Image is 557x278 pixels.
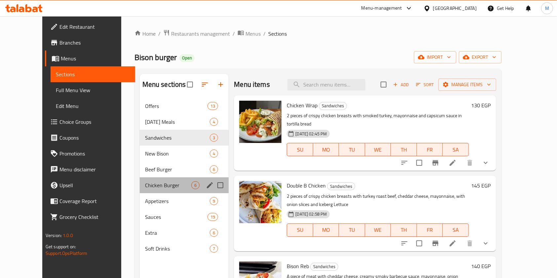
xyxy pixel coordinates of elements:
[245,30,261,38] span: Menus
[311,263,338,270] span: Sandwiches
[45,209,135,225] a: Grocery Checklist
[210,151,218,157] span: 4
[427,155,443,171] button: Branch-specific-item
[45,51,135,66] a: Menus
[158,30,161,38] li: /
[290,145,310,155] span: SU
[145,118,210,126] div: Ramadan Meals
[420,225,440,235] span: FR
[443,143,468,156] button: SA
[208,103,218,109] span: 13
[210,166,218,173] span: 6
[471,261,491,271] h6: 140 EGP
[145,197,210,205] span: Appetizers
[342,225,362,235] span: TU
[51,66,135,82] a: Sections
[45,35,135,51] a: Branches
[445,225,466,235] span: SA
[316,225,336,235] span: MO
[444,81,491,89] span: Manage items
[268,30,287,38] span: Sections
[145,102,207,110] div: Offers
[140,114,229,130] div: [DATE] Meals4
[449,159,457,167] a: Edit menu item
[416,81,434,88] span: Sort
[478,155,494,171] button: show more
[482,239,490,247] svg: Show Choices
[56,70,130,78] span: Sections
[239,181,281,223] img: Double B Chicken
[192,182,199,189] span: 6
[464,53,496,61] span: export
[433,5,477,12] div: [GEOGRAPHIC_DATA]
[438,79,496,91] button: Manage items
[134,29,501,38] nav: breadcrumb
[45,177,135,193] a: Upsell
[61,54,130,62] span: Menus
[213,77,229,92] button: Add section
[51,98,135,114] a: Edit Menu
[210,119,218,125] span: 4
[56,86,130,94] span: Full Menu View
[210,229,218,237] div: items
[327,183,355,190] span: Sandwiches
[287,112,468,128] p: 2 pieces of crispy chicken breasts with smoked turkey, mayonnaise and capsicum sauce in tortilla ...
[208,214,218,220] span: 19
[45,130,135,146] a: Coupons
[142,80,186,89] h2: Menu sections
[145,245,210,253] span: Soft Drinks
[145,118,210,126] span: [DATE] Meals
[59,150,130,157] span: Promotions
[63,231,73,240] span: 1.0.0
[46,242,76,251] span: Get support on:
[59,213,130,221] span: Grocery Checklist
[45,161,135,177] a: Menu disclaimer
[419,53,451,61] span: import
[140,95,229,259] nav: Menu sections
[287,181,326,191] span: Double B Chicken
[140,130,229,146] div: Sandwiches3
[287,261,309,271] span: Bison Reb
[391,143,417,156] button: TH
[46,249,88,258] a: Support.OpsPlatform
[210,165,218,173] div: items
[45,114,135,130] a: Choice Groups
[140,209,229,225] div: Sauces19
[478,235,494,251] button: show more
[471,101,491,110] h6: 130 EGP
[290,225,310,235] span: SU
[482,159,490,167] svg: Show Choices
[210,197,218,205] div: items
[145,181,192,189] span: Chicken Burger
[417,224,443,237] button: FR
[45,193,135,209] a: Coverage Report
[145,213,207,221] span: Sauces
[51,82,135,98] a: Full Menu View
[210,198,218,204] span: 9
[145,134,210,142] div: Sandwiches
[210,245,218,253] div: items
[545,5,549,12] span: M
[471,181,491,190] h6: 145 EGP
[393,225,414,235] span: TH
[396,235,412,251] button: sort-choices
[140,146,229,161] div: New Bison4
[391,224,417,237] button: TH
[414,51,456,63] button: import
[140,177,229,193] div: Chicken Burger6edit
[210,135,218,141] span: 3
[46,231,62,240] span: Version:
[59,39,130,47] span: Branches
[179,55,195,61] span: Open
[310,263,338,271] div: Sandwiches
[396,155,412,171] button: sort-choices
[59,134,130,142] span: Coupons
[412,236,426,250] span: Select to update
[427,235,443,251] button: Branch-specific-item
[313,143,339,156] button: MO
[140,98,229,114] div: Offers13
[368,225,388,235] span: WE
[238,29,261,38] a: Menus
